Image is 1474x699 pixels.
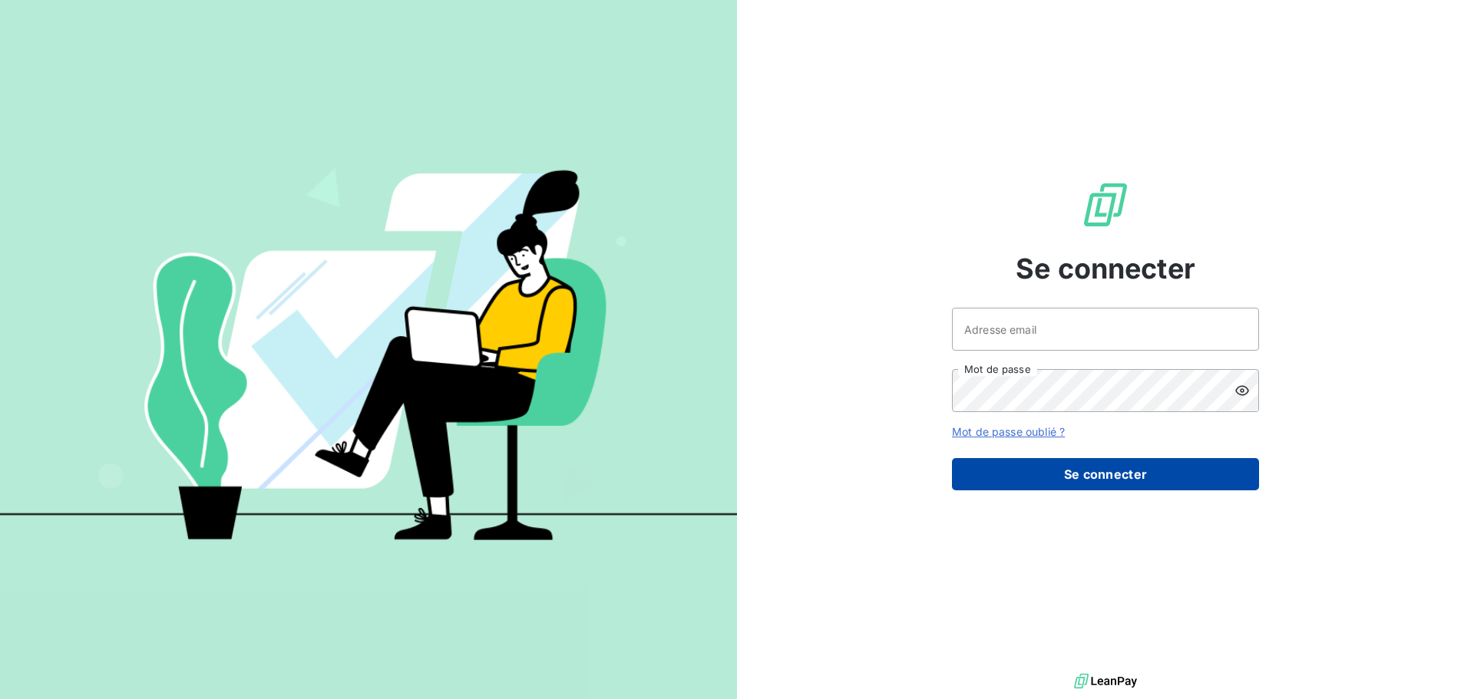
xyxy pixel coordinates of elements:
[1074,670,1137,693] img: logo
[952,458,1259,490] button: Se connecter
[1081,180,1130,229] img: Logo LeanPay
[952,308,1259,351] input: placeholder
[952,425,1065,438] a: Mot de passe oublié ?
[1016,248,1195,289] span: Se connecter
